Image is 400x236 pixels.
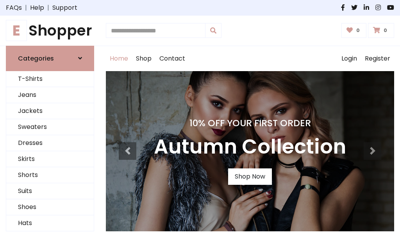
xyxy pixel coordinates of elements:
[341,23,367,38] a: 0
[6,151,94,167] a: Skirts
[6,22,94,39] a: EShopper
[6,71,94,87] a: T-Shirts
[6,199,94,215] a: Shoes
[52,3,77,13] a: Support
[132,46,155,71] a: Shop
[382,27,389,34] span: 0
[6,46,94,71] a: Categories
[6,215,94,231] a: Hats
[6,119,94,135] a: Sweaters
[6,3,22,13] a: FAQs
[18,55,54,62] h6: Categories
[228,168,272,185] a: Shop Now
[6,20,27,41] span: E
[22,3,30,13] span: |
[361,46,394,71] a: Register
[354,27,362,34] span: 0
[154,118,346,129] h4: 10% Off Your First Order
[6,103,94,119] a: Jackets
[368,23,394,38] a: 0
[30,3,44,13] a: Help
[6,87,94,103] a: Jeans
[106,46,132,71] a: Home
[44,3,52,13] span: |
[6,22,94,39] h1: Shopper
[155,46,189,71] a: Contact
[337,46,361,71] a: Login
[6,183,94,199] a: Suits
[154,135,346,159] h3: Autumn Collection
[6,135,94,151] a: Dresses
[6,167,94,183] a: Shorts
